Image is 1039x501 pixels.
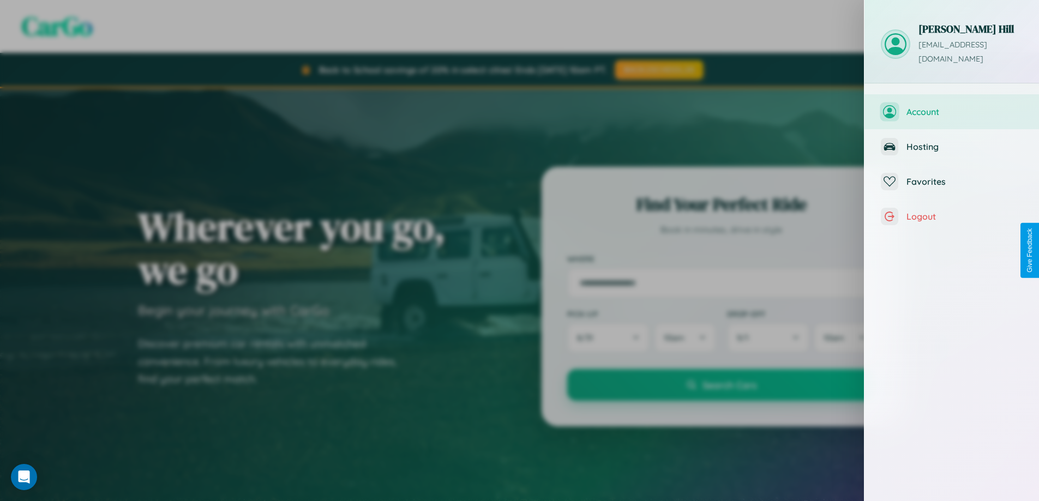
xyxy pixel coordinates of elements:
button: Hosting [864,129,1039,164]
span: Favorites [906,176,1023,187]
span: Hosting [906,141,1023,152]
p: [EMAIL_ADDRESS][DOMAIN_NAME] [918,38,1023,67]
div: Give Feedback [1026,228,1034,273]
div: Open Intercom Messenger [11,464,37,490]
button: Favorites [864,164,1039,199]
span: Logout [906,211,1023,222]
button: Logout [864,199,1039,234]
h3: [PERSON_NAME] Hill [918,22,1023,36]
span: Account [906,106,1023,117]
button: Account [864,94,1039,129]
